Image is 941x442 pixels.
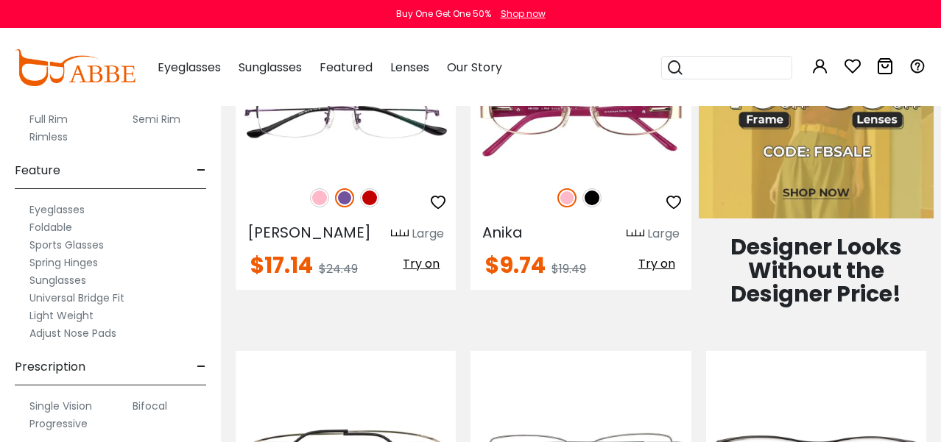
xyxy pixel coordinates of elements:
span: Try on [638,255,675,272]
span: Feature [15,153,60,188]
img: Purple [335,188,354,207]
span: $24.49 [319,260,358,277]
span: Eyeglasses [158,59,221,76]
label: Sunglasses [29,271,86,289]
span: Designer Looks Without the Designer Price! [730,231,902,310]
img: Pink [310,188,329,207]
span: Featured [320,59,373,76]
img: Purple Amanda - Metal ,Adjust Nose Pads [236,62,456,172]
label: Progressive [29,415,88,432]
a: Shop now [493,7,546,20]
img: Fashion Blowout Sale [699,9,934,218]
label: Bifocal [133,397,167,415]
label: Full Rim [29,110,68,128]
img: size ruler [391,229,409,240]
img: Red [360,188,379,207]
span: $17.14 [250,249,313,281]
span: Our Story [447,59,502,76]
div: Large [412,225,444,243]
span: - [197,349,206,385]
label: Universal Bridge Fit [29,289,124,307]
label: Sports Glasses [29,236,104,254]
button: Try on [398,254,444,274]
img: abbeglasses.com [15,49,135,86]
label: Spring Hinges [29,254,98,271]
label: Adjust Nose Pads [29,324,116,342]
label: Semi Rim [133,110,180,128]
label: Eyeglasses [29,201,85,218]
div: Large [647,225,680,243]
button: Try on [634,254,680,274]
label: Light Weight [29,307,94,324]
div: Buy One Get One 50% [396,7,491,21]
label: Rimless [29,128,68,146]
img: size ruler [627,229,644,240]
span: Sunglasses [239,59,302,76]
span: Try on [403,255,440,272]
span: Prescription [15,349,85,385]
span: $19.49 [551,260,586,277]
div: Shop now [501,7,546,21]
img: Black [582,188,602,207]
label: Single Vision [29,397,92,415]
span: $9.74 [485,249,546,281]
img: Pink [557,188,577,207]
label: Foldable [29,218,72,236]
span: - [197,153,206,188]
span: Anika [482,222,523,243]
span: Lenses [390,59,429,76]
span: [PERSON_NAME] [247,222,371,243]
img: Pink Anika - Metal ,Adjust Nose Pads [470,62,691,172]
